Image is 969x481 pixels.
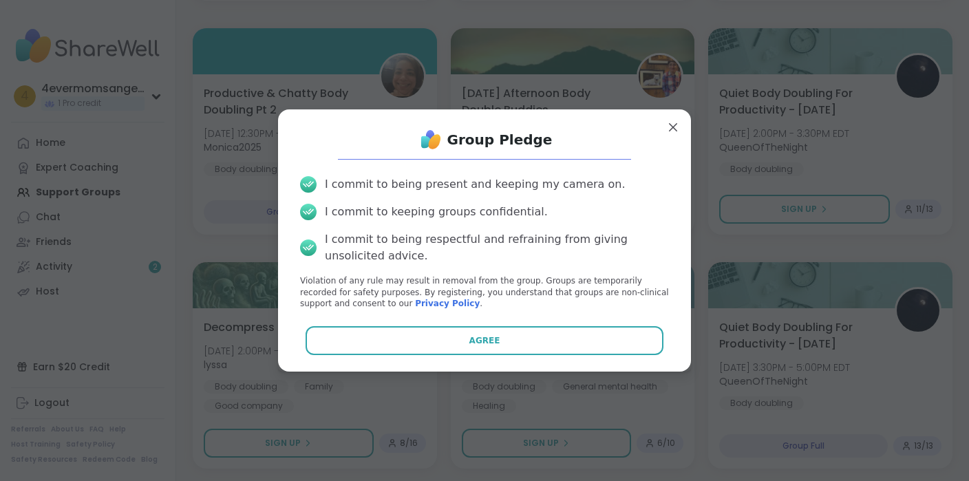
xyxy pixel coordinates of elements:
[447,130,553,149] h1: Group Pledge
[417,126,445,153] img: ShareWell Logo
[325,204,548,220] div: I commit to keeping groups confidential.
[325,176,625,193] div: I commit to being present and keeping my camera on.
[469,334,500,347] span: Agree
[300,275,669,310] p: Violation of any rule may result in removal from the group. Groups are temporarily recorded for s...
[415,299,480,308] a: Privacy Policy
[325,231,669,264] div: I commit to being respectful and refraining from giving unsolicited advice.
[306,326,664,355] button: Agree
